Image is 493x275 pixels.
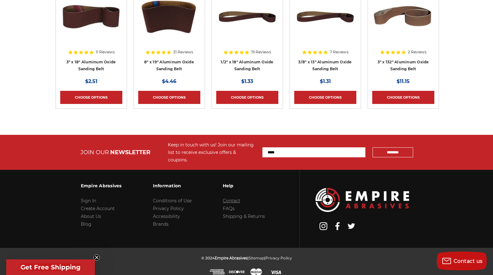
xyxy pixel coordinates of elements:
[241,78,253,84] span: $1.33
[221,60,273,71] a: 1/2" x 18" Aluminum Oxide Sanding Belt
[153,214,180,219] a: Accessibility
[21,263,81,271] span: Get Free Shipping
[216,91,278,104] a: Choose Options
[249,256,264,260] a: Sitemap
[223,198,240,204] a: Contact
[298,60,352,71] a: 3/8" x 13" Aluminum Oxide Sanding Belt
[81,214,101,219] a: About Us
[153,179,192,192] h3: Information
[66,60,116,71] a: 3" x 18" Aluminum Oxide Sanding Belt
[223,179,265,192] h3: Help
[81,149,109,156] span: JOIN OUR
[81,179,122,192] h3: Empire Abrasives
[81,198,96,204] a: Sign In
[397,78,410,84] span: $11.15
[85,78,97,84] span: $2.51
[372,91,434,104] a: Choose Options
[153,206,184,211] a: Privacy Policy
[138,91,200,104] a: Choose Options
[201,254,292,262] p: © 2024 | |
[168,141,256,164] div: Keep in touch with us! Join our mailing list to receive exclusive offers & coupons.
[320,78,331,84] span: $1.31
[94,254,100,261] button: Close teaser
[315,188,409,212] img: Empire Abrasives Logo Image
[153,221,168,227] a: Brands
[153,198,192,204] a: Conditions of Use
[215,256,247,260] span: Empire Abrasives
[162,78,176,84] span: $4.46
[110,149,150,156] span: NEWSLETTER
[454,258,483,264] span: Contact us
[144,60,194,71] a: 8" x 19" Aluminum Oxide Sanding Belt
[81,206,115,211] a: Create Account
[81,221,91,227] a: Blog
[60,91,122,104] a: Choose Options
[223,206,235,211] a: FAQs
[437,252,487,270] button: Contact us
[223,214,265,219] a: Shipping & Returns
[6,259,95,275] div: Get Free ShippingClose teaser
[378,60,429,71] a: 3" x 132" Aluminum Oxide Sanding Belt
[266,256,292,260] a: Privacy Policy
[294,91,356,104] a: Choose Options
